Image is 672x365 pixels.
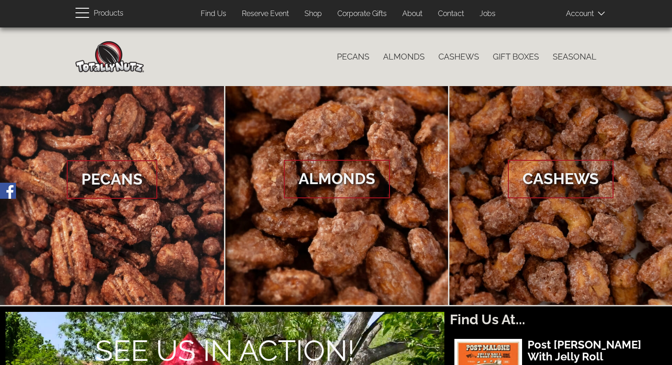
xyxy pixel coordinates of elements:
[508,160,613,198] span: Cashews
[450,312,667,327] h2: Find Us At...
[330,47,376,66] a: Pecans
[432,47,486,66] a: Cashews
[546,47,603,66] a: Seasonal
[284,160,390,198] span: Almonds
[395,5,429,23] a: About
[431,5,471,23] a: Contact
[376,47,432,66] a: Almonds
[225,86,448,305] a: Almonds
[235,5,296,23] a: Reserve Event
[67,160,157,199] span: Pecans
[194,5,233,23] a: Find Us
[473,5,502,23] a: Jobs
[331,5,394,23] a: Corporate Gifts
[75,41,144,72] img: Home
[298,5,329,23] a: Shop
[528,339,658,363] h3: Post [PERSON_NAME] With Jelly Roll
[486,47,546,66] a: Gift Boxes
[94,7,123,20] span: Products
